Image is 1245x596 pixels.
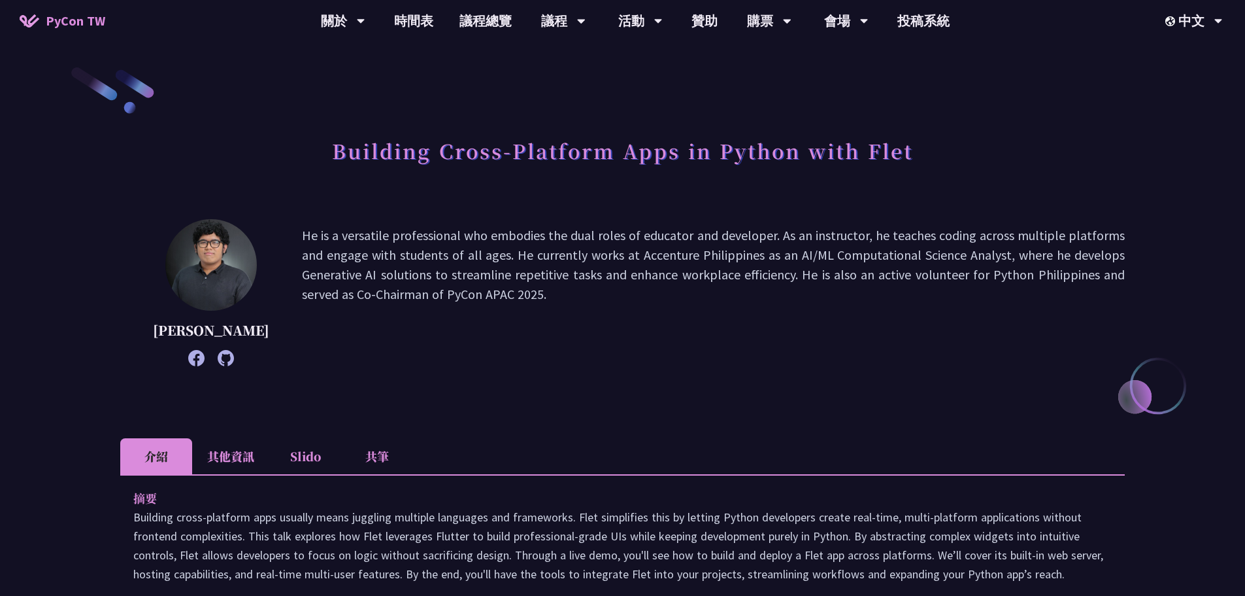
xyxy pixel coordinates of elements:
img: Home icon of PyCon TW 2025 [20,14,39,27]
li: Slido [269,438,341,474]
p: 摘要 [133,489,1086,508]
p: [PERSON_NAME] [153,321,269,340]
p: Building cross-platform apps usually means juggling multiple languages and frameworks. Flet simpl... [133,508,1112,584]
span: PyCon TW [46,11,105,31]
img: Locale Icon [1165,16,1178,26]
img: Cyrus Mante [165,219,257,311]
p: He is a versatile professional who embodies the dual roles of educator and developer. As an instr... [302,226,1125,360]
li: 介紹 [120,438,192,474]
a: PyCon TW [7,5,118,37]
li: 共筆 [341,438,413,474]
h1: Building Cross-Platform Apps in Python with Flet [332,131,913,170]
li: 其他資訊 [192,438,269,474]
